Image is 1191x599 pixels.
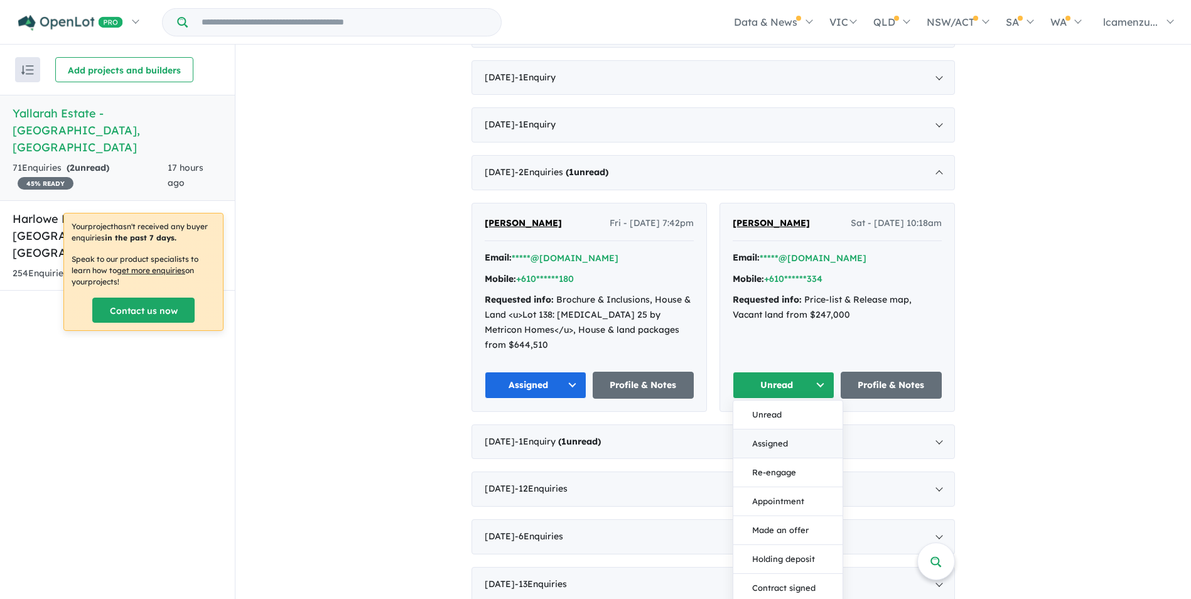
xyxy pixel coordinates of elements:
[13,266,186,281] div: 254 Enquir ies
[515,119,556,130] span: - 1 Enquir y
[92,298,195,323] a: Contact us now
[13,161,168,191] div: 71 Enquir ies
[117,266,185,275] u: get more enquiries
[733,294,802,305] strong: Requested info:
[472,107,955,143] div: [DATE]
[472,60,955,95] div: [DATE]
[18,177,73,190] span: 45 % READY
[733,217,810,229] span: [PERSON_NAME]
[55,57,193,82] button: Add projects and builders
[561,436,566,447] span: 1
[485,217,562,229] span: [PERSON_NAME]
[566,166,608,178] strong: ( unread)
[733,273,764,284] strong: Mobile:
[472,155,955,190] div: [DATE]
[1103,16,1158,28] span: lcamenzu...
[485,294,554,305] strong: Requested info:
[472,424,955,460] div: [DATE]
[18,15,123,31] img: Openlot PRO Logo White
[733,216,810,231] a: [PERSON_NAME]
[472,519,955,554] div: [DATE]
[733,516,843,545] button: Made an offer
[485,216,562,231] a: [PERSON_NAME]
[67,162,109,173] strong: ( unread)
[593,372,694,399] a: Profile & Notes
[733,487,843,516] button: Appointment
[515,578,567,590] span: - 13 Enquir ies
[733,458,843,487] button: Re-engage
[851,216,942,231] span: Sat - [DATE] 10:18am
[515,72,556,83] span: - 1 Enquir y
[70,162,75,173] span: 2
[733,372,834,399] button: Unread
[515,166,608,178] span: - 2 Enquir ies
[485,273,516,284] strong: Mobile:
[190,9,498,36] input: Try estate name, suburb, builder or developer
[485,293,694,352] div: Brochure & Inclusions, House & Land <u>Lot 138: [MEDICAL_DATA] 25 by Metricon Homes</u>, House & ...
[485,372,586,399] button: Assigned
[733,545,843,574] button: Holding deposit
[841,372,942,399] a: Profile & Notes
[733,293,942,323] div: Price-list & Release map, Vacant land from $247,000
[485,252,512,263] strong: Email:
[13,105,222,156] h5: Yallarah Estate - [GEOGRAPHIC_DATA] , [GEOGRAPHIC_DATA]
[13,210,222,261] h5: Harlowe Bendigo Estate - [GEOGRAPHIC_DATA] , [GEOGRAPHIC_DATA]
[72,254,215,288] p: Speak to our product specialists to learn how to on your projects !
[72,221,215,244] p: Your project hasn't received any buyer enquiries
[168,162,203,188] span: 17 hours ago
[21,65,34,75] img: sort.svg
[733,401,843,429] button: Unread
[558,436,601,447] strong: ( unread)
[733,252,760,263] strong: Email:
[515,483,568,494] span: - 12 Enquir ies
[472,472,955,507] div: [DATE]
[733,429,843,458] button: Assigned
[105,233,176,242] b: in the past 7 days.
[610,216,694,231] span: Fri - [DATE] 7:42pm
[515,436,601,447] span: - 1 Enquir y
[515,531,563,542] span: - 6 Enquir ies
[569,166,574,178] span: 1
